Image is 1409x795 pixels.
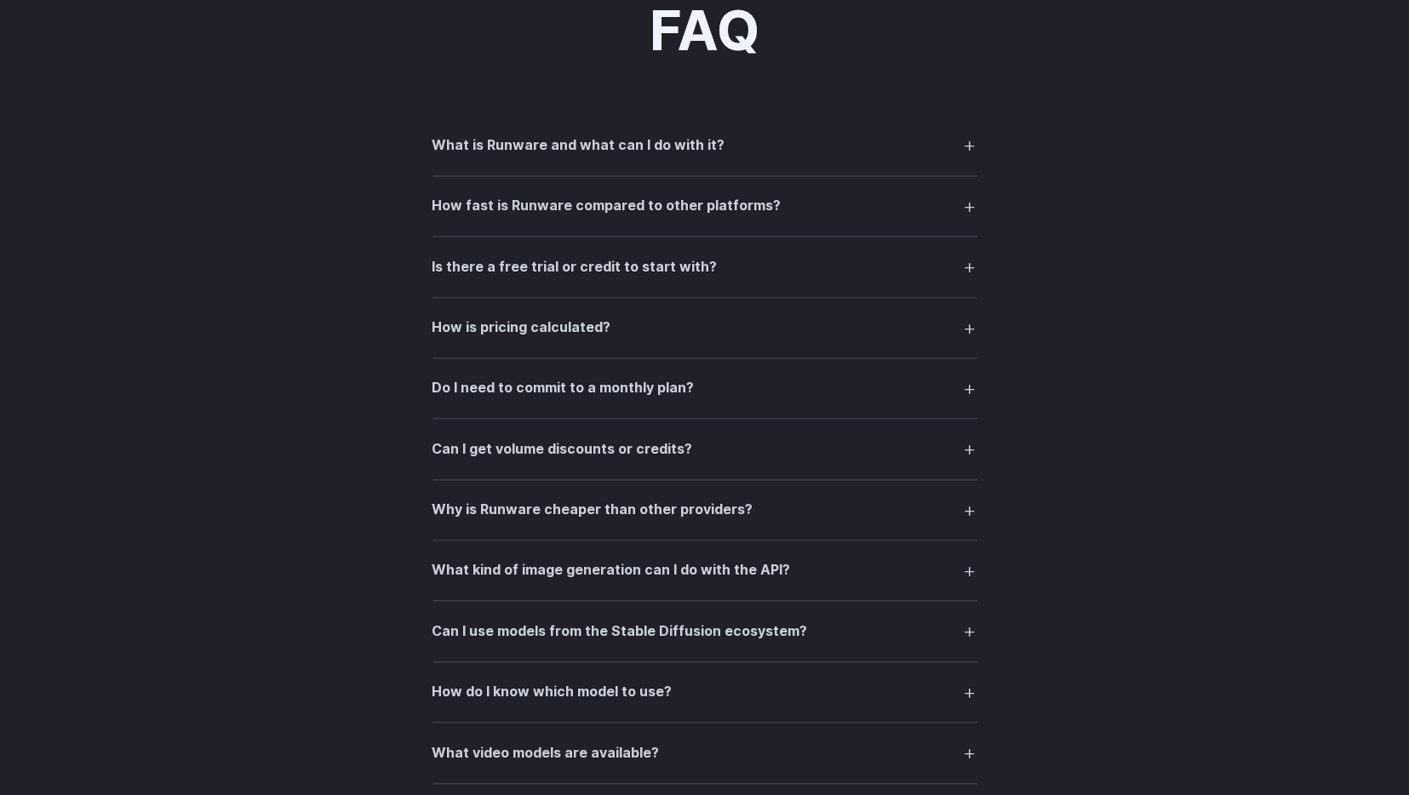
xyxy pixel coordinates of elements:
summary: How is pricing calculated? [432,312,977,345]
h3: Is there a free trial or credit to start with? [432,257,718,279]
summary: Is there a free trial or credit to start with? [432,251,977,283]
summary: What is Runware and what can I do with it? [432,129,977,162]
summary: Can I use models from the Stable Diffusion ecosystem? [432,615,977,648]
summary: What kind of image generation can I do with the API? [432,555,977,587]
h3: How is pricing calculated? [432,317,611,340]
summary: Do I need to commit to a monthly plan? [432,373,977,405]
h3: How fast is Runware compared to other platforms? [432,196,782,218]
h3: Can I get volume discounts or credits? [432,439,693,461]
summary: How do I know which model to use? [432,677,977,709]
h3: Can I use models from the Stable Diffusion ecosystem? [432,621,808,643]
h3: How do I know which model to use? [432,682,673,704]
summary: Can I get volume discounts or credits? [432,433,977,466]
h3: What video models are available? [432,743,660,765]
summary: What video models are available? [432,737,977,769]
h2: FAQ [650,1,759,62]
summary: Why is Runware cheaper than other providers? [432,495,977,527]
h3: What kind of image generation can I do with the API? [432,560,791,582]
h3: Do I need to commit to a monthly plan? [432,378,695,400]
summary: How fast is Runware compared to other platforms? [432,191,977,223]
h3: What is Runware and what can I do with it? [432,135,725,157]
h3: Why is Runware cheaper than other providers? [432,500,753,522]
